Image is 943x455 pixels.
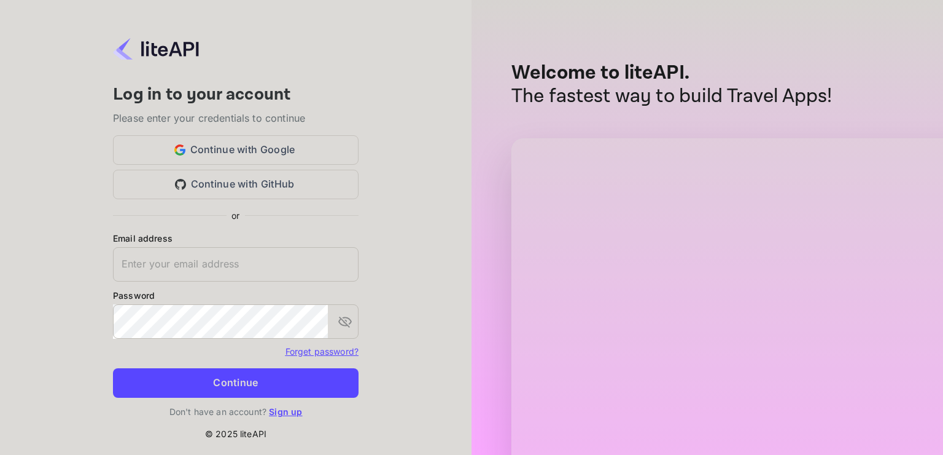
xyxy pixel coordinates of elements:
p: © 2025 liteAPI [205,427,266,440]
button: Continue with Google [113,135,359,165]
p: Please enter your credentials to continue [113,111,359,125]
label: Email address [113,232,359,245]
img: liteapi [113,37,199,61]
button: toggle password visibility [333,309,357,334]
a: Forget password? [285,345,359,357]
a: Forget password? [285,346,359,357]
label: Password [113,289,359,302]
a: Sign up [269,406,302,417]
p: Welcome to liteAPI. [511,61,832,85]
p: The fastest way to build Travel Apps! [511,85,832,108]
h4: Log in to your account [113,84,359,106]
p: or [231,209,239,222]
button: Continue with GitHub [113,170,359,199]
button: Continue [113,368,359,398]
input: Enter your email address [113,247,359,282]
p: Don't have an account? [113,405,359,418]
